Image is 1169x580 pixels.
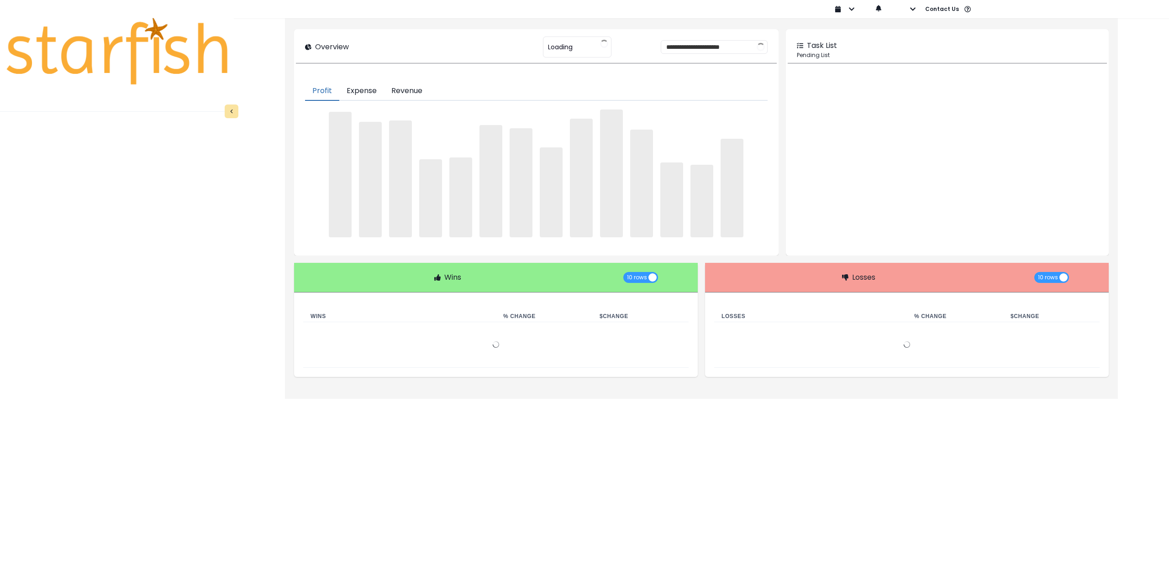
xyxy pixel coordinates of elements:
span: ‌ [570,119,593,237]
th: % Change [496,311,592,322]
th: % Change [907,311,1003,322]
span: 10 rows [627,272,647,283]
span: ‌ [690,165,713,237]
p: Overview [315,42,349,52]
span: 10 rows [1038,272,1058,283]
th: $ Change [592,311,689,322]
span: ‌ [419,159,442,237]
p: Losses [852,272,875,283]
p: Pending List [797,51,1098,59]
span: ‌ [510,128,532,237]
span: ‌ [449,157,472,237]
span: ‌ [479,125,502,237]
th: $ Change [1003,311,1100,322]
span: Loading [548,37,573,57]
button: Expense [339,82,384,101]
span: ‌ [389,120,412,237]
span: ‌ [630,130,653,237]
span: ‌ [600,110,623,237]
th: Wins [303,311,496,322]
span: ‌ [329,112,352,237]
p: Task List [807,40,837,51]
span: ‌ [660,162,683,237]
span: ‌ [359,122,382,237]
p: Wins [444,272,461,283]
span: ‌ [721,139,743,237]
span: ‌ [540,147,563,237]
button: Profit [305,82,339,101]
th: Losses [714,311,907,322]
button: Revenue [384,82,430,101]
